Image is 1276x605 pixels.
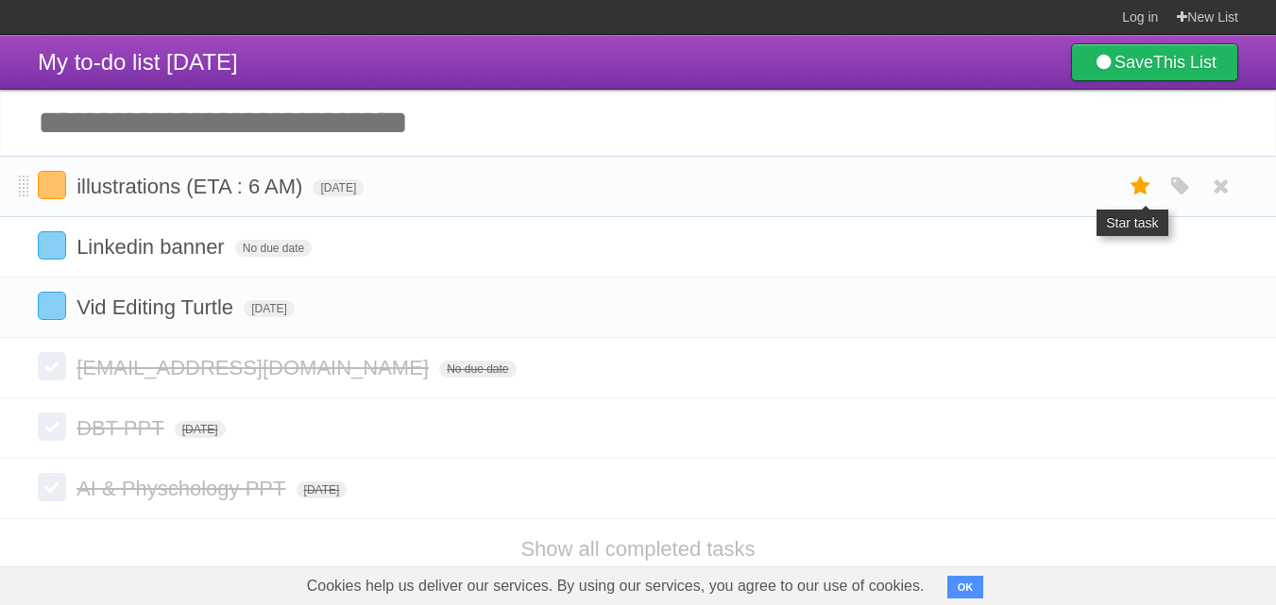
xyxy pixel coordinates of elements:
[77,175,307,198] span: illustrations (ETA : 6 AM)
[38,292,66,320] label: Done
[288,567,944,605] span: Cookies help us deliver our services. By using our services, you agree to our use of cookies.
[77,295,238,319] span: Vid Editing Turtle
[38,231,66,260] label: Done
[38,473,66,501] label: Done
[77,235,230,259] span: Linkedin banner
[77,416,169,440] span: DBT PPT
[313,179,364,196] span: [DATE]
[439,361,516,378] span: No due date
[175,421,226,438] span: [DATE]
[77,356,434,379] span: [EMAIL_ADDRESS][DOMAIN_NAME]
[297,481,348,498] span: [DATE]
[38,49,238,75] span: My to-do list [DATE]
[38,412,66,441] label: Done
[38,352,66,380] label: Done
[1153,53,1216,72] b: This List
[947,576,984,598] button: OK
[244,300,295,317] span: [DATE]
[1123,171,1159,202] label: Star task
[235,240,312,257] span: No due date
[1071,43,1238,81] a: SaveThis List
[520,537,755,561] a: Show all completed tasks
[77,477,290,500] span: AI & Physchology PPT
[38,171,66,199] label: Done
